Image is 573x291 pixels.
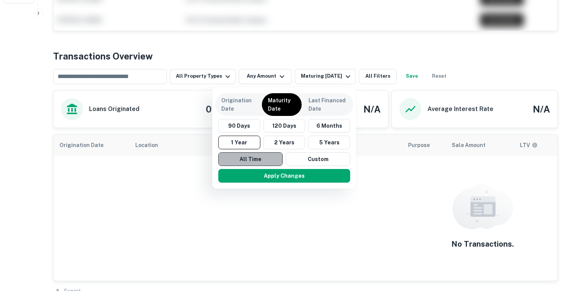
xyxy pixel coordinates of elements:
[268,96,296,113] p: Maturity Date
[308,96,347,113] p: Last Financed Date
[221,96,255,113] p: Origination Date
[263,136,305,149] button: 2 Years
[286,152,350,166] button: Custom
[218,169,350,183] button: Apply Changes
[308,119,350,133] button: 6 Months
[263,119,305,133] button: 120 Days
[535,230,573,267] iframe: Chat Widget
[218,119,260,133] button: 90 Days
[218,152,283,166] button: All Time
[218,136,260,149] button: 1 Year
[308,136,350,149] button: 5 Years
